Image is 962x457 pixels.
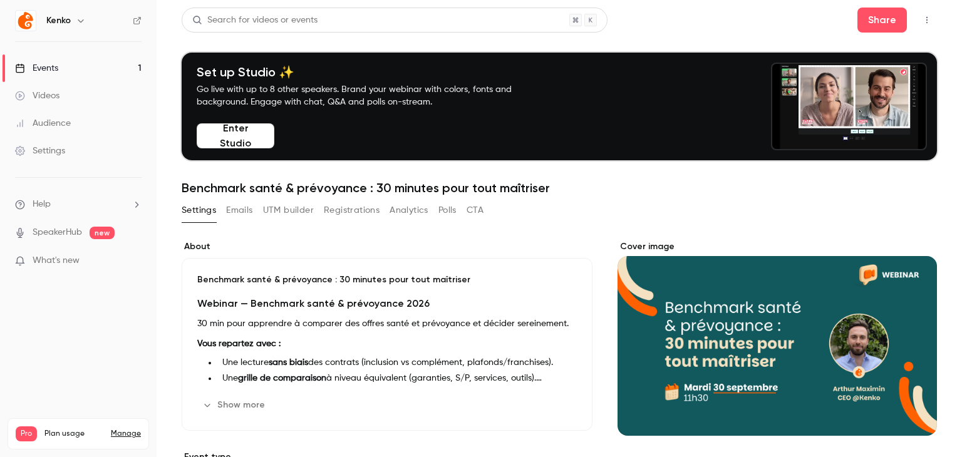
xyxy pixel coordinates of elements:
li: Une lecture des contrats (inclusion vs complément, plafonds/franchises). [217,356,577,369]
div: Audience [15,117,71,130]
p: Benchmark santé & prévoyance : 30 minutes pour tout maîtriser [197,274,577,286]
h3: Webinar — Benchmark santé & prévoyance 2026 [197,296,577,311]
strong: Vous repartez avec : [197,339,281,348]
iframe: Noticeable Trigger [127,255,142,267]
button: Share [857,8,907,33]
label: Cover image [618,240,937,253]
span: What's new [33,254,80,267]
div: Events [15,62,58,74]
h4: Set up Studio ✨ [197,64,541,80]
section: Cover image [618,240,937,436]
strong: grille de comparaison [238,374,326,383]
button: CTA [467,200,484,220]
button: Registrations [324,200,380,220]
a: SpeakerHub [33,226,82,239]
p: 30 min pour apprendre à comparer des offres santé et prévoyance et décider sereinement. [197,316,577,331]
button: Emails [226,200,252,220]
span: Plan usage [44,429,103,439]
button: Polls [438,200,457,220]
span: Help [33,198,51,211]
span: new [90,227,115,239]
h1: Benchmark santé & prévoyance : 30 minutes pour tout maîtriser [182,180,937,195]
button: Settings [182,200,216,220]
button: Analytics [390,200,428,220]
button: Enter Studio [197,123,274,148]
li: Une à niveau équivalent (garanties, S/P, services, outils). [217,372,577,385]
h6: Kenko [46,14,71,27]
button: UTM builder [263,200,314,220]
label: About [182,240,592,253]
button: Show more [197,395,272,415]
img: Kenko [16,11,36,31]
span: Pro [16,426,37,441]
div: Settings [15,145,65,157]
a: Manage [111,429,141,439]
div: Search for videos or events [192,14,318,27]
p: Go live with up to 8 other speakers. Brand your webinar with colors, fonts and background. Engage... [197,83,541,108]
li: help-dropdown-opener [15,198,142,211]
div: Videos [15,90,59,102]
strong: sans biais [269,358,308,367]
